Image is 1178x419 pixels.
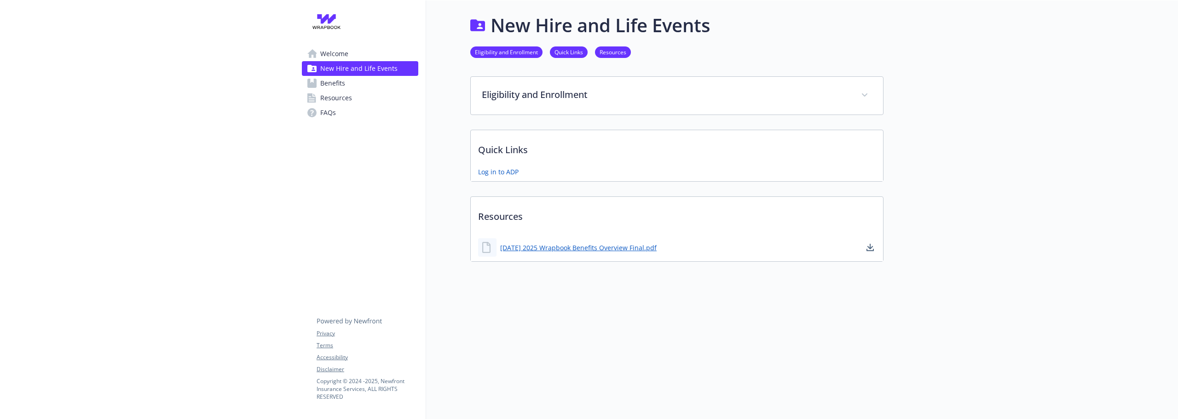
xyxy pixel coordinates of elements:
[317,341,418,350] a: Terms
[320,46,348,61] span: Welcome
[491,11,710,39] h1: New Hire and Life Events
[302,105,418,120] a: FAQs
[482,88,850,102] p: Eligibility and Enrollment
[865,242,876,253] a: download document
[320,105,336,120] span: FAQs
[302,46,418,61] a: Welcome
[317,353,418,362] a: Accessibility
[320,61,398,76] span: New Hire and Life Events
[302,91,418,105] a: Resources
[302,76,418,91] a: Benefits
[500,243,657,253] a: [DATE] 2025 Wrapbook Benefits Overview Final.pdf
[470,47,543,56] a: Eligibility and Enrollment
[471,77,883,115] div: Eligibility and Enrollment
[471,130,883,164] p: Quick Links
[550,47,588,56] a: Quick Links
[302,61,418,76] a: New Hire and Life Events
[320,76,345,91] span: Benefits
[471,197,883,231] p: Resources
[320,91,352,105] span: Resources
[317,329,418,338] a: Privacy
[317,377,418,401] p: Copyright © 2024 - 2025 , Newfront Insurance Services, ALL RIGHTS RESERVED
[478,167,519,177] a: Log in to ADP
[317,365,418,373] a: Disclaimer
[595,47,631,56] a: Resources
